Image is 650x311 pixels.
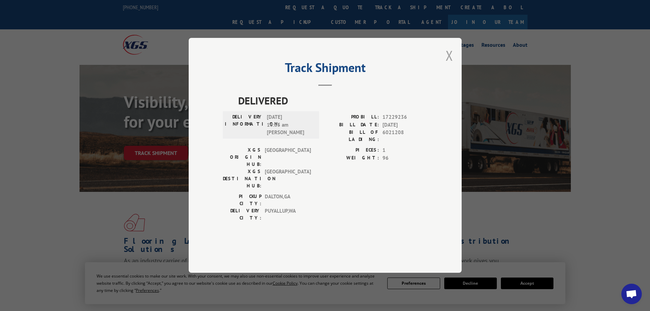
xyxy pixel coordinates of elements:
[382,129,428,143] span: 6021208
[265,193,311,208] span: DALTON , GA
[325,154,379,162] label: WEIGHT:
[325,129,379,143] label: BILL OF LADING:
[267,114,313,137] span: [DATE] 10:05 am [PERSON_NAME]
[325,121,379,129] label: BILL DATE:
[265,168,311,190] span: [GEOGRAPHIC_DATA]
[382,114,428,122] span: 17229236
[265,208,311,222] span: PUYALLUP , WA
[446,46,453,65] button: Close modal
[223,147,261,168] label: XGS ORIGIN HUB:
[325,114,379,122] label: PROBILL:
[223,193,261,208] label: PICKUP CITY:
[223,168,261,190] label: XGS DESTINATION HUB:
[238,93,428,109] span: DELIVERED
[382,154,428,162] span: 96
[265,147,311,168] span: [GEOGRAPHIC_DATA]
[382,121,428,129] span: [DATE]
[382,147,428,155] span: 1
[225,114,263,137] label: DELIVERY INFORMATION:
[223,63,428,76] h2: Track Shipment
[223,208,261,222] label: DELIVERY CITY:
[621,284,642,304] div: Open chat
[325,147,379,155] label: PIECES:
